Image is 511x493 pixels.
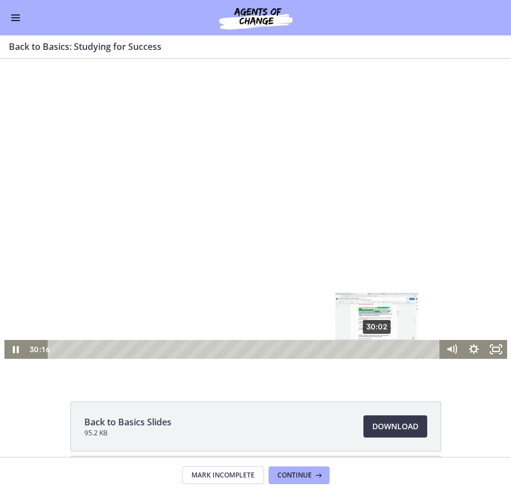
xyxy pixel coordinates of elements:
[4,281,27,300] button: Pause
[485,281,507,300] button: Fullscreen
[441,281,463,300] button: Mute
[277,471,312,480] span: Continue
[189,4,322,31] img: Agents of Change
[182,466,264,484] button: Mark Incomplete
[363,415,427,438] a: Download
[372,420,418,433] span: Download
[84,429,171,438] span: 95.2 KB
[269,466,330,484] button: Continue
[9,11,22,24] button: Enable menu
[191,471,255,480] span: Mark Incomplete
[56,281,435,300] div: Playbar
[9,40,489,53] h3: Back to Basics: Studying for Success
[463,281,485,300] button: Show settings menu
[84,415,171,429] span: Back to Basics Slides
